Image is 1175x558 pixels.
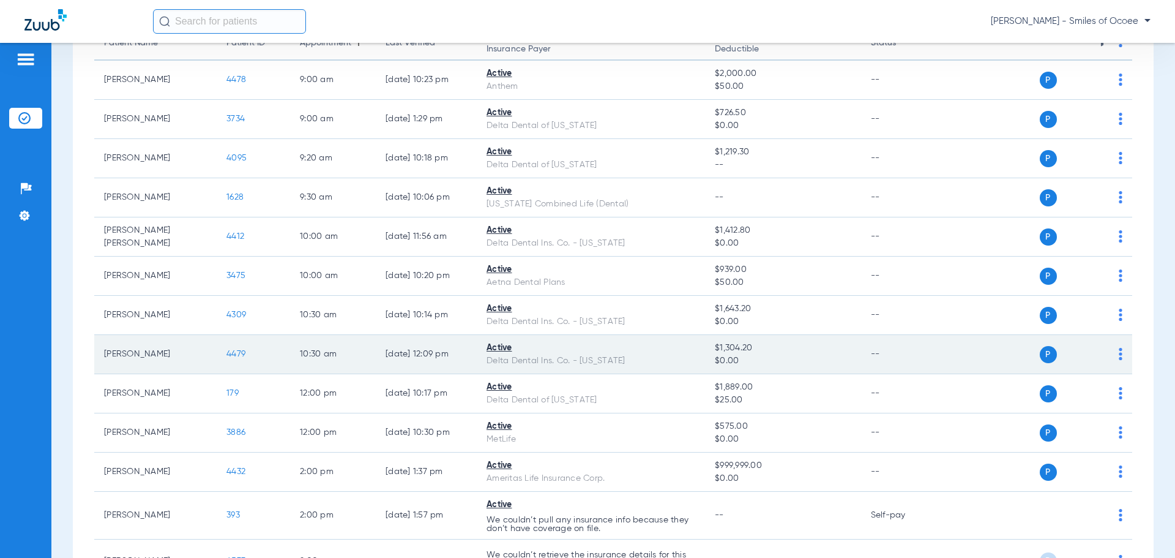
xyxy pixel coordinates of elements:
[487,459,695,472] div: Active
[715,146,851,159] span: $1,219.30
[487,146,695,159] div: Active
[487,342,695,355] div: Active
[94,139,217,178] td: [PERSON_NAME]
[94,178,217,217] td: [PERSON_NAME]
[94,413,217,453] td: [PERSON_NAME]
[715,342,851,355] span: $1,304.20
[487,67,695,80] div: Active
[386,37,467,50] div: Last Verified
[1119,387,1122,399] img: group-dot-blue.svg
[487,433,695,446] div: MetLife
[226,389,239,398] span: 179
[226,75,246,84] span: 4478
[1040,189,1057,206] span: P
[477,26,705,61] th: Status |
[487,276,695,289] div: Aetna Dental Plans
[94,100,217,139] td: [PERSON_NAME]
[487,119,695,132] div: Delta Dental of [US_STATE]
[487,381,695,394] div: Active
[715,159,851,172] span: --
[861,61,944,100] td: --
[94,296,217,335] td: [PERSON_NAME]
[1119,113,1122,125] img: group-dot-blue.svg
[1040,464,1057,481] span: P
[1040,346,1057,363] span: P
[290,413,376,453] td: 12:00 PM
[1119,74,1122,86] img: group-dot-blue.svg
[1119,466,1122,478] img: group-dot-blue.svg
[290,453,376,492] td: 2:00 PM
[104,37,158,50] div: Patient Name
[991,15,1151,28] span: [PERSON_NAME] - Smiles of Ocoee
[300,37,351,50] div: Appointment
[226,37,280,50] div: Patient ID
[226,511,240,519] span: 393
[290,178,376,217] td: 9:30 AM
[104,37,207,50] div: Patient Name
[715,43,851,56] span: Deductible
[705,26,860,61] th: Remaining Benefits |
[487,224,695,237] div: Active
[487,355,695,368] div: Delta Dental Ins. Co. - [US_STATE]
[861,492,944,540] td: Self-pay
[94,217,217,257] td: [PERSON_NAME] [PERSON_NAME]
[24,9,67,31] img: Zuub Logo
[226,37,265,50] div: Patient ID
[290,257,376,296] td: 10:00 AM
[487,159,695,172] div: Delta Dental of [US_STATE]
[861,100,944,139] td: --
[1119,152,1122,164] img: group-dot-blue.svg
[1119,191,1122,203] img: group-dot-blue.svg
[376,139,477,178] td: [DATE] 10:18 PM
[226,467,245,476] span: 4432
[376,61,477,100] td: [DATE] 10:23 PM
[1040,385,1057,402] span: P
[94,492,217,540] td: [PERSON_NAME]
[715,276,851,289] span: $50.00
[715,394,851,407] span: $25.00
[290,374,376,413] td: 12:00 PM
[1119,270,1122,282] img: group-dot-blue.svg
[861,217,944,257] td: --
[226,115,245,123] span: 3734
[487,472,695,485] div: Ameritas Life Insurance Corp.
[715,80,851,93] span: $50.00
[487,394,695,407] div: Delta Dental of [US_STATE]
[715,315,851,328] span: $0.00
[290,492,376,540] td: 2:00 PM
[1114,499,1175,558] iframe: Chat Widget
[1040,228,1057,246] span: P
[376,374,477,413] td: [DATE] 10:17 PM
[94,374,217,413] td: [PERSON_NAME]
[290,61,376,100] td: 9:00 AM
[715,459,851,472] span: $999,999.00
[153,9,306,34] input: Search for patients
[226,428,245,437] span: 3886
[715,433,851,446] span: $0.00
[1119,309,1122,321] img: group-dot-blue.svg
[487,80,695,93] div: Anthem
[487,516,695,533] p: We couldn’t pull any insurance info because they don’t have coverage on file.
[94,335,217,374] td: [PERSON_NAME]
[487,107,695,119] div: Active
[861,453,944,492] td: --
[861,335,944,374] td: --
[290,217,376,257] td: 10:00 AM
[159,16,170,27] img: Search Icon
[861,139,944,178] td: --
[715,237,851,250] span: $0.00
[715,224,851,237] span: $1,412.80
[226,350,245,358] span: 4479
[715,381,851,394] span: $1,889.00
[376,296,477,335] td: [DATE] 10:14 PM
[487,303,695,315] div: Active
[487,185,695,198] div: Active
[226,232,244,241] span: 4412
[376,100,477,139] td: [DATE] 1:29 PM
[376,492,477,540] td: [DATE] 1:57 PM
[715,67,851,80] span: $2,000.00
[861,296,944,335] td: --
[487,237,695,250] div: Delta Dental Ins. Co. - [US_STATE]
[94,453,217,492] td: [PERSON_NAME]
[376,178,477,217] td: [DATE] 10:06 PM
